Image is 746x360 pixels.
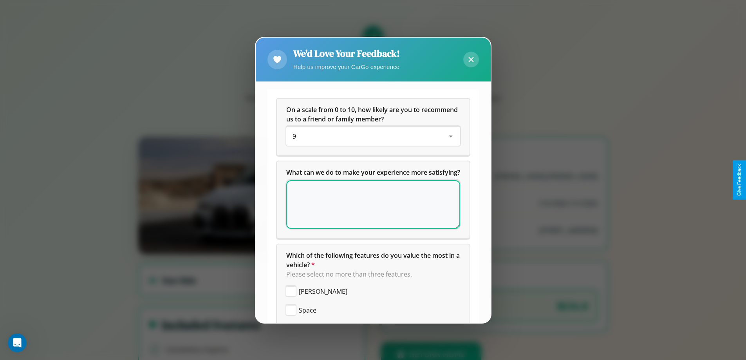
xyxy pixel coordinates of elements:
span: 9 [293,132,296,141]
h2: We'd Love Your Feedback! [293,47,400,60]
span: [PERSON_NAME] [299,287,347,296]
h5: On a scale from 0 to 10, how likely are you to recommend us to a friend or family member? [286,105,460,124]
span: What can we do to make your experience more satisfying? [286,168,460,177]
span: Space [299,306,316,315]
span: On a scale from 0 to 10, how likely are you to recommend us to a friend or family member? [286,105,459,123]
p: Help us improve your CarGo experience [293,62,400,72]
div: On a scale from 0 to 10, how likely are you to recommend us to a friend or family member? [277,99,470,155]
div: On a scale from 0 to 10, how likely are you to recommend us to a friend or family member? [286,127,460,146]
span: Please select no more than three features. [286,270,412,279]
div: Give Feedback [737,164,742,196]
span: Which of the following features do you value the most in a vehicle? [286,251,461,269]
iframe: Intercom live chat [8,333,27,352]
